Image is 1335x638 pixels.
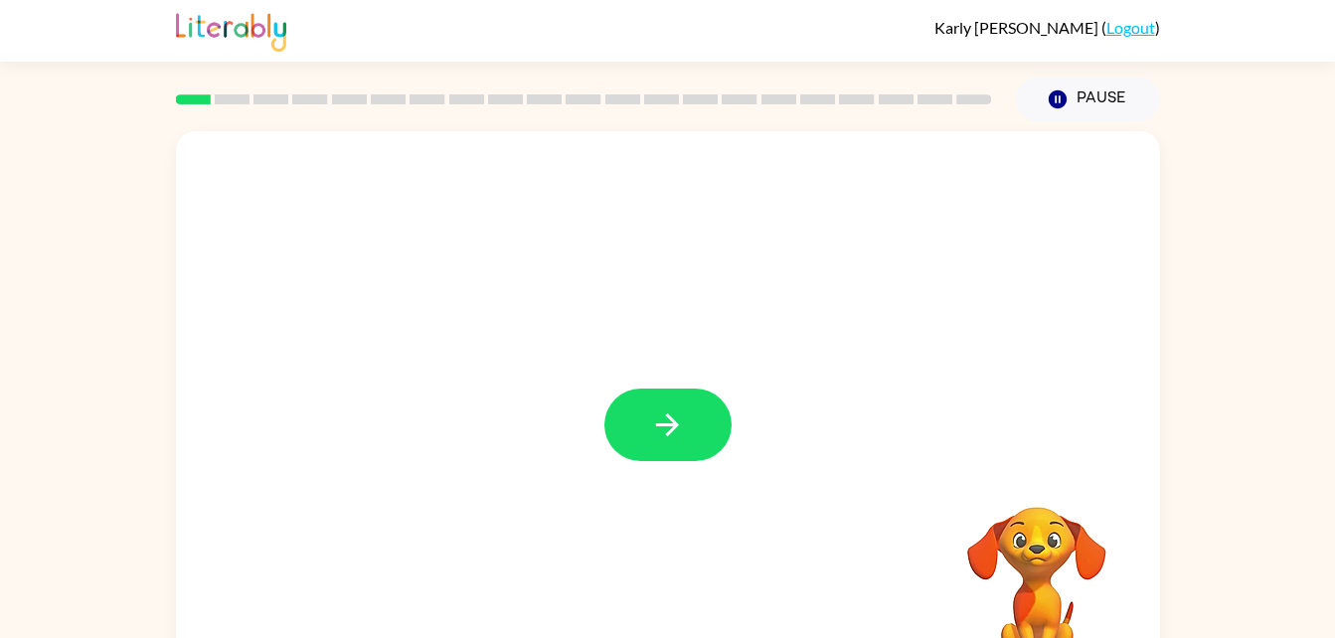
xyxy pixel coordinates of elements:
[176,8,286,52] img: Literably
[934,18,1101,37] span: Karly [PERSON_NAME]
[1106,18,1155,37] a: Logout
[934,18,1160,37] div: ( )
[1016,77,1160,122] button: Pause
